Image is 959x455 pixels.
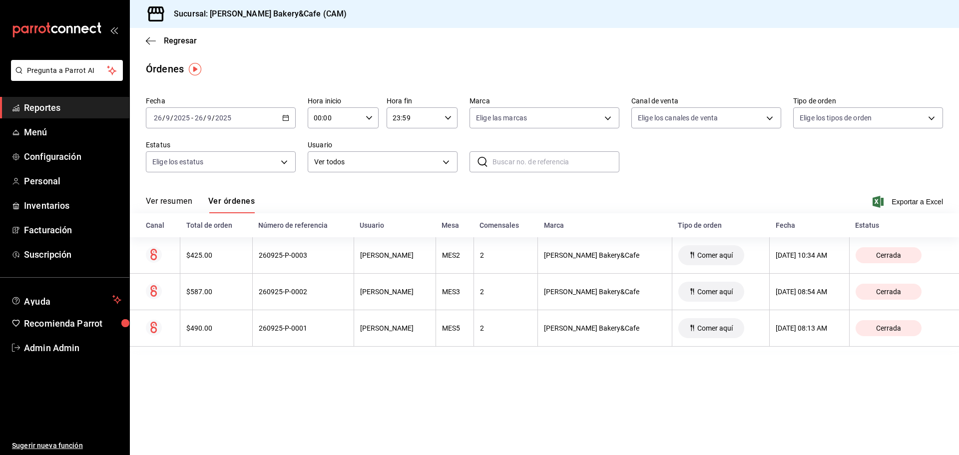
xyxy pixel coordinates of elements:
span: Personal [24,174,121,188]
div: Fecha [776,221,843,229]
div: 260925-P-0002 [259,288,348,296]
span: Facturación [24,223,121,237]
label: Usuario [308,141,458,148]
div: Estatus [855,221,943,229]
div: [PERSON_NAME] Bakery&Cafe [544,288,666,296]
span: Menú [24,125,121,139]
span: Recomienda Parrot [24,317,121,330]
span: Cerrada [872,324,905,332]
span: Pregunta a Parrot AI [27,65,107,76]
div: [DATE] 10:34 AM [776,251,843,259]
div: MES2 [442,251,468,259]
div: [PERSON_NAME] Bakery&Cafe [544,324,666,332]
a: Pregunta a Parrot AI [7,72,123,83]
input: -- [153,114,162,122]
label: Hora fin [387,97,458,104]
span: Cerrada [872,251,905,259]
span: / [162,114,165,122]
span: Admin Admin [24,341,121,355]
div: 2 [480,324,531,332]
button: Pregunta a Parrot AI [11,60,123,81]
span: Ver todos [314,157,439,167]
div: [PERSON_NAME] [360,251,430,259]
button: Ver resumen [146,196,192,213]
label: Estatus [146,141,296,148]
div: navigation tabs [146,196,255,213]
input: ---- [173,114,190,122]
span: Sugerir nueva función [12,441,121,451]
span: Comer aquí [693,251,737,259]
div: Total de orden [186,221,246,229]
div: Mesa [442,221,468,229]
button: Ver órdenes [208,196,255,213]
input: -- [207,114,212,122]
span: / [212,114,215,122]
label: Fecha [146,97,296,104]
span: Elige los estatus [152,157,203,167]
span: Elige los tipos de orden [800,113,872,123]
button: open_drawer_menu [110,26,118,34]
div: Comensales [479,221,531,229]
div: Órdenes [146,61,184,76]
div: $587.00 [186,288,246,296]
div: 2 [480,251,531,259]
span: Comer aquí [693,288,737,296]
div: MES5 [442,324,468,332]
span: Elige las marcas [476,113,527,123]
div: $425.00 [186,251,246,259]
span: Cerrada [872,288,905,296]
div: 2 [480,288,531,296]
span: Suscripción [24,248,121,261]
input: ---- [215,114,232,122]
span: Regresar [164,36,197,45]
label: Hora inicio [308,97,379,104]
span: Inventarios [24,199,121,212]
div: Tipo de orden [678,221,763,229]
div: Canal [146,221,174,229]
input: Buscar no. de referencia [492,152,619,172]
div: $490.00 [186,324,246,332]
div: 260925-P-0003 [259,251,348,259]
div: [PERSON_NAME] [360,324,430,332]
label: Canal de venta [631,97,781,104]
span: Configuración [24,150,121,163]
button: Exportar a Excel [875,196,943,208]
span: - [191,114,193,122]
label: Marca [470,97,619,104]
label: Tipo de orden [793,97,943,104]
span: Comer aquí [693,324,737,332]
input: -- [194,114,203,122]
img: Tooltip marker [189,63,201,75]
div: [DATE] 08:54 AM [776,288,843,296]
div: 260925-P-0001 [259,324,348,332]
h3: Sucursal: [PERSON_NAME] Bakery&Cafe (CAM) [166,8,347,20]
span: / [170,114,173,122]
span: Ayuda [24,294,108,306]
span: Elige los canales de venta [638,113,718,123]
div: [DATE] 08:13 AM [776,324,843,332]
div: MES3 [442,288,468,296]
input: -- [165,114,170,122]
button: Regresar [146,36,197,45]
span: / [203,114,206,122]
div: Marca [544,221,666,229]
span: Reportes [24,101,121,114]
div: [PERSON_NAME] [360,288,430,296]
div: Usuario [360,221,430,229]
div: Número de referencia [258,221,348,229]
div: [PERSON_NAME] Bakery&Cafe [544,251,666,259]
